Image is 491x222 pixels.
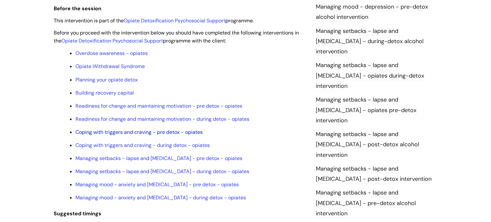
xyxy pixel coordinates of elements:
[75,181,239,188] a: Managing mood - anxiety and [MEDICAL_DATA] - pre detox - opiates
[316,189,416,218] a: Managing setbacks - lapse and [MEDICAL_DATA] - pre-detox alcohol intervention
[75,63,145,70] a: Opiate Withdrawal Syndrome
[124,17,225,24] a: Opiate Detoxification Psychosocial Support
[316,3,428,21] a: Managing mood - depression - pre-detox alcohol intervention
[75,103,242,109] a: Readiness for change and maintaining motivation - pre detox - opiates
[75,168,249,175] a: Managing setbacks - lapse and [MEDICAL_DATA] - during detox - opiates
[75,89,134,96] a: Building recovery capital
[316,61,424,90] a: Managing setbacks - lapse and [MEDICAL_DATA] - opiates during-detox intervention
[316,130,419,159] a: Managing setbacks - lapse and [MEDICAL_DATA] - post-detox alcohol intervention
[75,50,148,57] a: Overdose awareness - opiates
[75,194,246,201] a: Managing mood - anxiety and [MEDICAL_DATA] - during detox - opiates
[316,165,432,183] a: Managing setbacks - lapse and [MEDICAL_DATA] - post-detox intervention
[75,76,138,83] a: Planning your opiate detox
[75,155,242,162] a: Managing setbacks - lapse and [MEDICAL_DATA] - pre detox - opiates
[316,96,417,125] a: Managing setbacks - lapse and [MEDICAL_DATA] - opiates pre-detox intervention
[75,142,210,149] a: Coping with triggers and craving - during detox - opiates
[75,116,249,122] a: Readiness for change and maintaining motivation - during detox - opiates
[54,210,101,217] span: Suggested timings
[316,27,424,56] a: Managing setbacks - lapse and [MEDICAL_DATA] - during-detox alcohol intervention
[54,29,299,44] span: Before you proceed with the intervention below you should have completed the following interventi...
[75,129,203,135] a: Coping with triggers and craving - pre detox - opiates
[54,17,254,24] span: This intervention is part of the programme.
[54,5,101,12] span: Before the session
[61,37,163,44] a: Opiate Detoxification Psychosocial Support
